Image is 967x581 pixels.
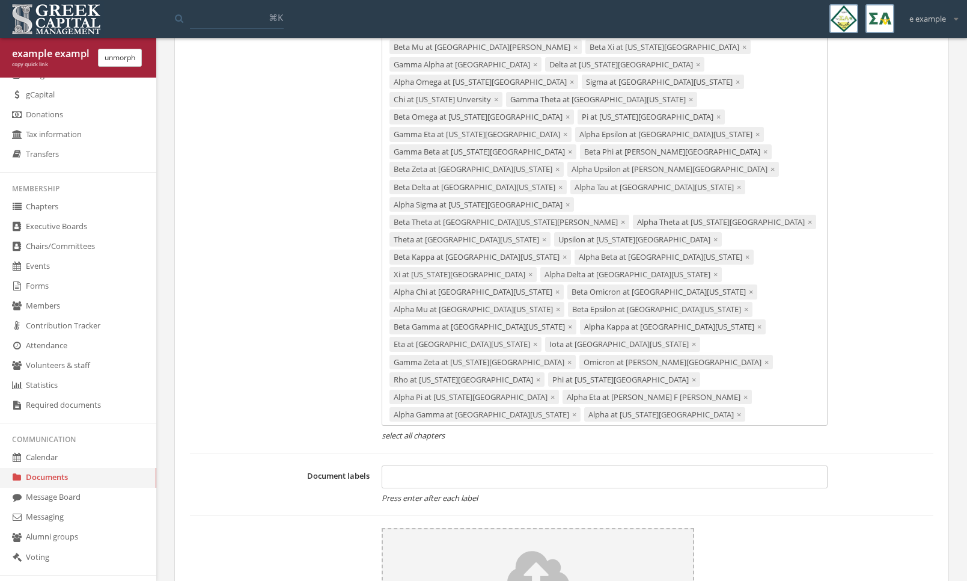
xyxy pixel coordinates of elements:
span: × [566,199,570,210]
span: × [536,374,540,385]
span: × [528,269,532,280]
span: × [551,392,555,402]
span: × [689,94,693,105]
span: × [566,111,570,122]
span: × [555,286,560,297]
span: × [494,94,498,105]
div: Gamma Alpha at [GEOGRAPHIC_DATA] [389,57,541,72]
em: select all chapters [382,430,828,441]
div: Pi at [US_STATE][GEOGRAPHIC_DATA] [578,109,725,124]
div: Upsilon at [US_STATE][GEOGRAPHIC_DATA] [554,232,722,247]
span: × [573,41,578,52]
div: Alpha Delta at [GEOGRAPHIC_DATA][US_STATE] [540,267,722,282]
span: × [745,251,749,262]
span: × [556,304,560,315]
em: Press enter after each label [382,493,828,504]
div: Rho at [US_STATE][GEOGRAPHIC_DATA] [389,372,545,387]
div: Beta Epsilon at [GEOGRAPHIC_DATA][US_STATE] [568,302,752,317]
div: Phi at [US_STATE][GEOGRAPHIC_DATA] [548,372,700,387]
span: × [736,76,740,87]
span: × [568,146,572,157]
div: Beta Mu at [GEOGRAPHIC_DATA][PERSON_NAME] [389,40,582,55]
div: Delta at [US_STATE][GEOGRAPHIC_DATA] [545,57,704,72]
div: Gamma Eta at [US_STATE][GEOGRAPHIC_DATA] [389,127,572,142]
span: × [567,357,572,367]
div: example example [12,47,89,61]
div: Alpha Kappa at [GEOGRAPHIC_DATA][US_STATE] [580,319,766,334]
button: unmorph [98,49,142,67]
span: × [764,357,769,367]
div: Gamma Beta at [US_STATE][GEOGRAPHIC_DATA] [389,144,576,159]
span: × [757,321,761,332]
span: × [755,129,760,140]
span: e example [909,13,946,25]
div: Alpha Omega at [US_STATE][GEOGRAPHIC_DATA] [389,75,578,90]
span: × [744,304,748,315]
span: × [555,164,560,174]
div: Sigma at [GEOGRAPHIC_DATA][US_STATE] [582,75,744,90]
div: Beta Omega at [US_STATE][GEOGRAPHIC_DATA] [389,109,574,124]
div: Omicron at [PERSON_NAME][GEOGRAPHIC_DATA] [579,355,773,370]
div: Alpha Upsilon at [PERSON_NAME][GEOGRAPHIC_DATA] [567,162,779,177]
div: Alpha Theta at [US_STATE][GEOGRAPHIC_DATA] [633,215,816,230]
span: × [696,59,700,70]
span: × [563,129,567,140]
div: Alpha Beta at [GEOGRAPHIC_DATA][US_STATE] [575,250,754,265]
span: × [621,217,625,227]
div: Gamma Zeta at [US_STATE][GEOGRAPHIC_DATA] [389,355,576,370]
div: e example [901,4,958,25]
span: × [808,217,812,227]
span: × [568,321,572,332]
div: Beta Omicron at [GEOGRAPHIC_DATA][US_STATE] [567,284,757,300]
span: × [570,76,574,87]
div: Beta Xi at [US_STATE][GEOGRAPHIC_DATA] [585,40,751,55]
span: × [692,339,696,349]
span: ⌘K [269,11,283,23]
div: copy quick link [12,61,89,69]
div: Alpha at [US_STATE][GEOGRAPHIC_DATA] [584,407,745,422]
div: Gamma Theta at [GEOGRAPHIC_DATA][US_STATE] [506,92,697,107]
span: × [749,286,753,297]
div: Alpha Epsilon at [GEOGRAPHIC_DATA][US_STATE] [575,127,764,142]
span: × [558,182,563,192]
div: Alpha Pi at [US_STATE][GEOGRAPHIC_DATA] [389,390,559,405]
div: Alpha Chi at [GEOGRAPHIC_DATA][US_STATE] [389,284,564,300]
span: × [542,234,546,245]
div: Alpha Gamma at [GEOGRAPHIC_DATA][US_STATE] [389,407,581,422]
div: Alpha Tau at [GEOGRAPHIC_DATA][US_STATE] [570,180,745,195]
div: Xi at [US_STATE][GEOGRAPHIC_DATA] [389,267,537,282]
span: × [770,164,775,174]
span: × [572,409,576,420]
span: × [742,41,746,52]
div: Beta Delta at [GEOGRAPHIC_DATA][US_STATE] [389,180,567,195]
div: Iota at [GEOGRAPHIC_DATA][US_STATE] [545,337,700,352]
div: Beta Zeta at [GEOGRAPHIC_DATA][US_STATE] [389,162,564,177]
span: × [737,409,741,420]
span: × [533,339,537,349]
span: × [763,146,767,157]
span: × [563,251,567,262]
span: × [692,374,696,385]
span: × [716,111,721,122]
div: Alpha Eta at [PERSON_NAME] F [PERSON_NAME] [563,390,752,405]
span: × [737,182,741,192]
label: Document labels [190,466,376,503]
span: × [713,234,718,245]
div: Chi at [US_STATE] Unversity [389,92,502,107]
div: Eta at [GEOGRAPHIC_DATA][US_STATE] [389,337,541,352]
div: Beta Theta at [GEOGRAPHIC_DATA][US_STATE][PERSON_NAME] [389,215,629,230]
div: Beta Gamma at [GEOGRAPHIC_DATA][US_STATE] [389,319,576,334]
div: Beta Phi at [PERSON_NAME][GEOGRAPHIC_DATA] [580,144,772,159]
div: Alpha Mu at [GEOGRAPHIC_DATA][US_STATE] [389,302,564,317]
span: × [743,392,748,402]
span: × [533,59,537,70]
div: Alpha Sigma at [US_STATE][GEOGRAPHIC_DATA] [389,197,574,212]
div: Beta Kappa at [GEOGRAPHIC_DATA][US_STATE] [389,250,571,265]
span: × [713,269,718,280]
div: Theta at [GEOGRAPHIC_DATA][US_STATE] [389,232,551,247]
